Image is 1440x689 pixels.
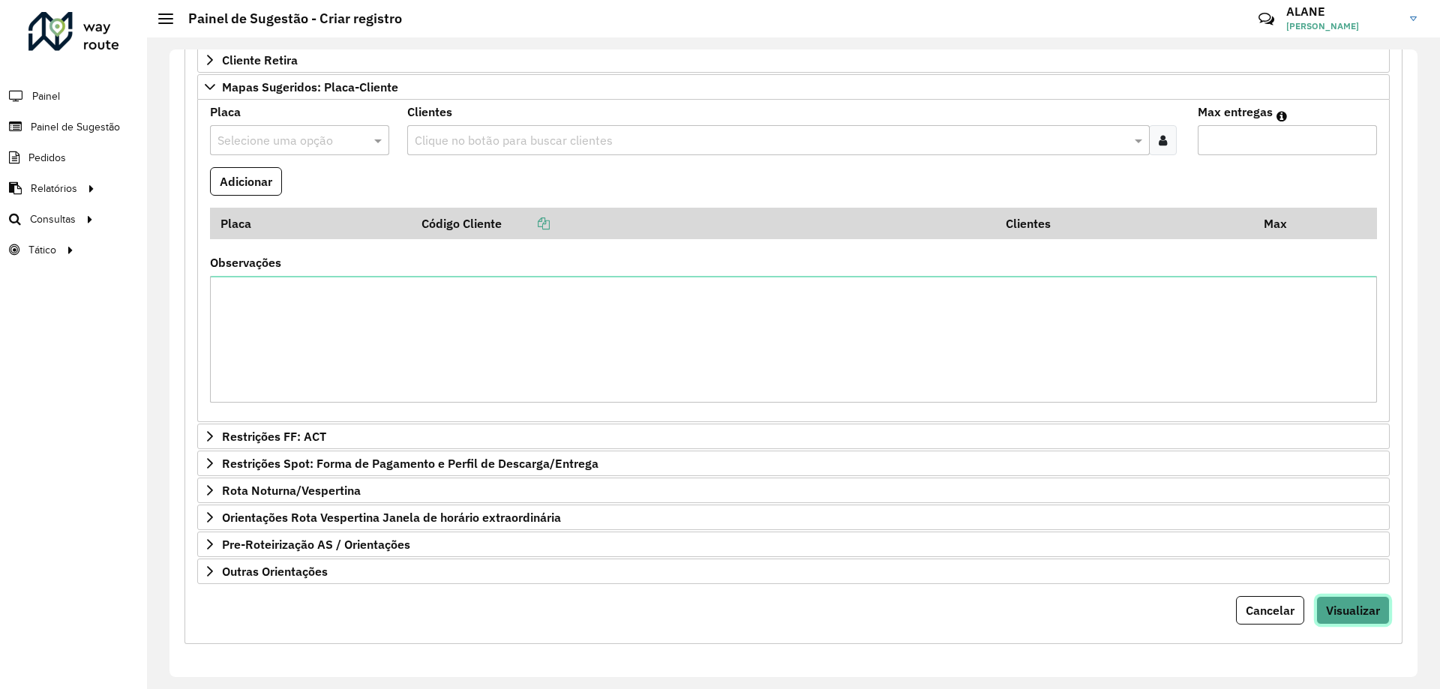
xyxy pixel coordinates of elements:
[1286,19,1399,33] span: [PERSON_NAME]
[197,505,1390,530] a: Orientações Rota Vespertina Janela de horário extraordinária
[222,430,326,442] span: Restrições FF: ACT
[28,242,56,258] span: Tático
[222,457,598,469] span: Restrições Spot: Forma de Pagamento e Perfil de Descarga/Entrega
[1236,596,1304,625] button: Cancelar
[1250,3,1282,35] a: Contato Rápido
[210,103,241,121] label: Placa
[1253,208,1313,239] th: Max
[210,208,412,239] th: Placa
[197,451,1390,476] a: Restrições Spot: Forma de Pagamento e Perfil de Descarga/Entrega
[197,100,1390,423] div: Mapas Sugeridos: Placa-Cliente
[412,208,996,239] th: Código Cliente
[1246,603,1294,618] span: Cancelar
[197,532,1390,557] a: Pre-Roteirização AS / Orientações
[210,167,282,196] button: Adicionar
[197,74,1390,100] a: Mapas Sugeridos: Placa-Cliente
[173,10,402,27] h2: Painel de Sugestão - Criar registro
[31,181,77,196] span: Relatórios
[1316,596,1390,625] button: Visualizar
[197,559,1390,584] a: Outras Orientações
[197,47,1390,73] a: Cliente Retira
[222,54,298,66] span: Cliente Retira
[1198,103,1273,121] label: Max entregas
[407,103,452,121] label: Clientes
[1326,603,1380,618] span: Visualizar
[222,538,410,550] span: Pre-Roteirização AS / Orientações
[1286,4,1399,19] h3: ALANE
[197,478,1390,503] a: Rota Noturna/Vespertina
[222,484,361,496] span: Rota Noturna/Vespertina
[28,150,66,166] span: Pedidos
[31,119,120,135] span: Painel de Sugestão
[210,253,281,271] label: Observações
[996,208,1253,239] th: Clientes
[197,424,1390,449] a: Restrições FF: ACT
[222,511,561,523] span: Orientações Rota Vespertina Janela de horário extraordinária
[502,216,550,231] a: Copiar
[1276,110,1287,122] em: Máximo de clientes que serão colocados na mesma rota com os clientes informados
[32,88,60,104] span: Painel
[222,81,398,93] span: Mapas Sugeridos: Placa-Cliente
[30,211,76,227] span: Consultas
[222,565,328,577] span: Outras Orientações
